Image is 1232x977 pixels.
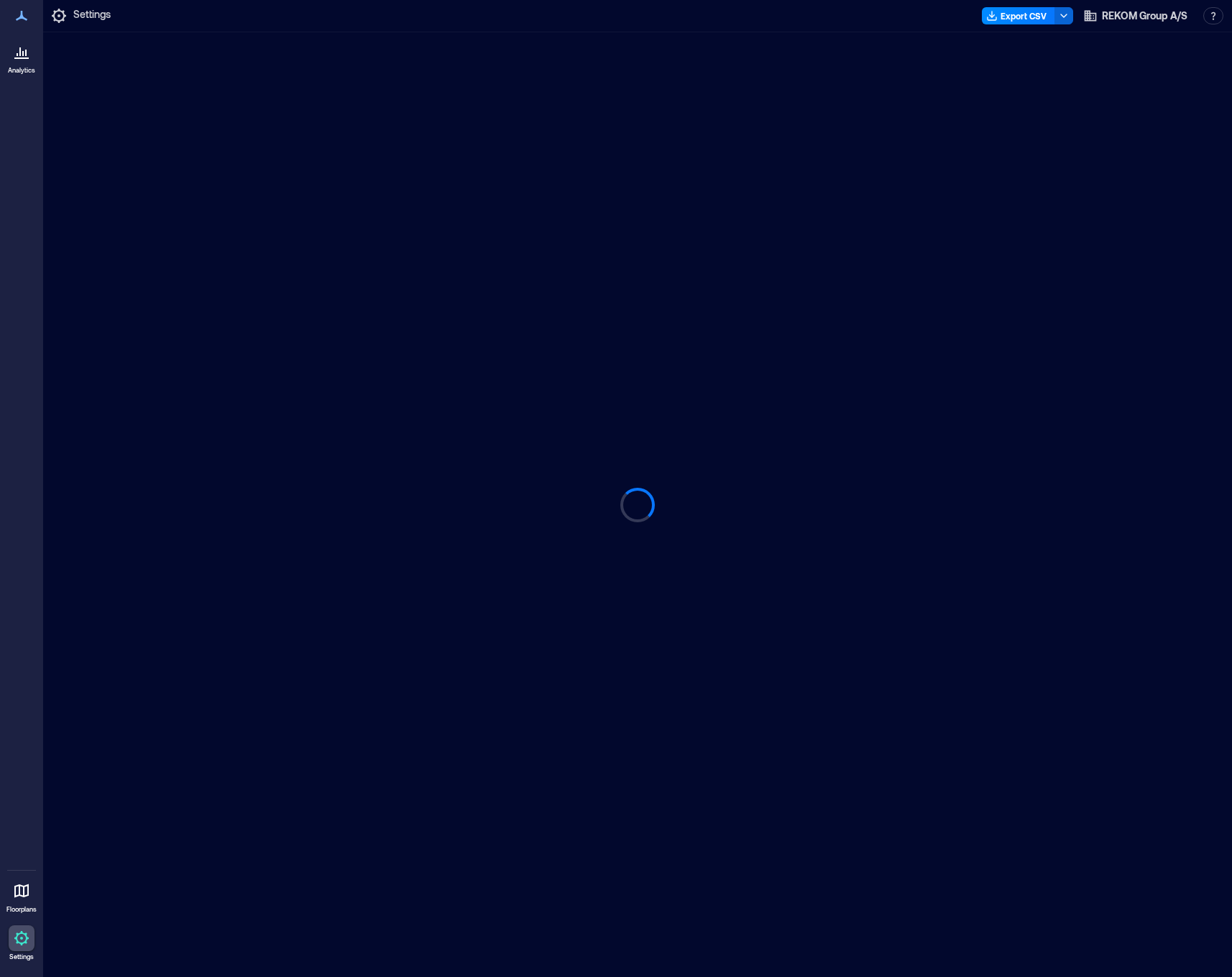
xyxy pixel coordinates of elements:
p: Floorplans [6,905,37,914]
a: Floorplans [2,874,41,918]
button: Export CSV [982,7,1055,24]
a: Analytics [4,34,40,79]
p: Settings [73,7,111,24]
a: Settings [4,921,39,966]
button: REKOM Group A/S [1079,4,1192,27]
span: REKOM Group A/S [1102,9,1187,23]
p: Settings [9,953,34,961]
p: Analytics [8,66,35,75]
